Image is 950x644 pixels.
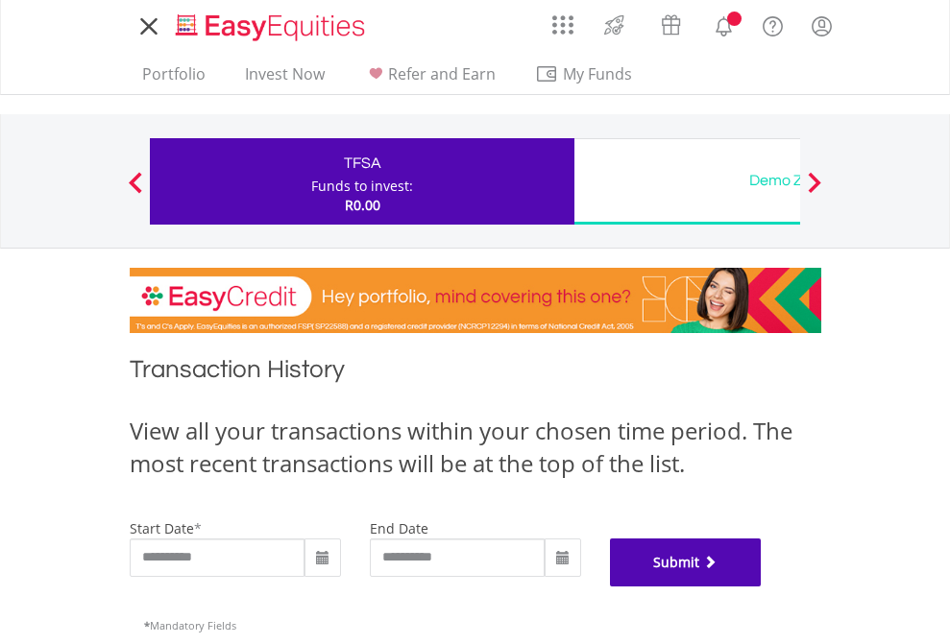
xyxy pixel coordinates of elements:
[134,64,213,94] a: Portfolio
[598,10,630,40] img: thrive-v2.svg
[130,519,194,537] label: start date
[356,64,503,94] a: Refer and Earn
[535,61,661,86] span: My Funds
[130,415,821,481] div: View all your transactions within your chosen time period. The most recent transactions will be a...
[311,177,413,196] div: Funds to invest:
[172,12,373,43] img: EasyEquities_Logo.png
[552,14,573,36] img: grid-menu-icon.svg
[345,196,380,214] span: R0.00
[610,538,762,586] button: Submit
[237,64,332,94] a: Invest Now
[130,352,821,395] h1: Transaction History
[795,181,834,201] button: Next
[161,150,563,177] div: TFSA
[797,5,846,47] a: My Profile
[370,519,428,537] label: end date
[699,5,748,43] a: Notifications
[144,618,236,632] span: Mandatory Fields
[748,5,797,43] a: FAQ's and Support
[130,268,821,333] img: EasyCredit Promotion Banner
[540,5,586,36] a: AppsGrid
[116,181,155,201] button: Previous
[643,5,699,40] a: Vouchers
[168,5,373,43] a: Home page
[655,10,687,40] img: vouchers-v2.svg
[388,63,496,84] span: Refer and Earn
